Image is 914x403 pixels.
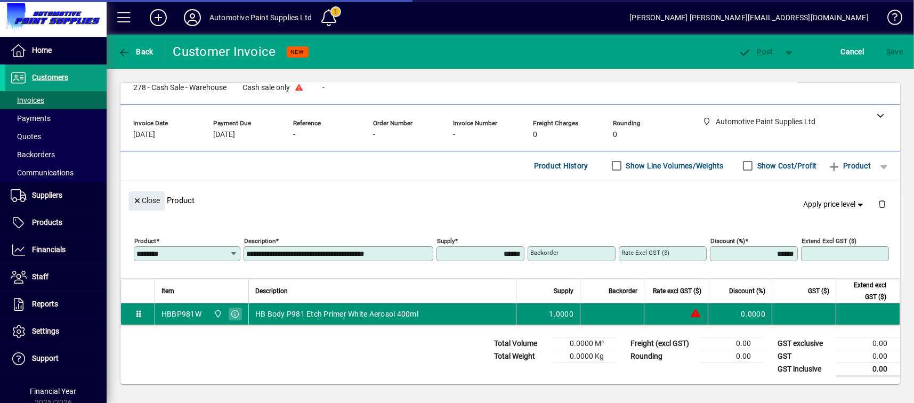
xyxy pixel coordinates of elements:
[32,218,62,227] span: Products
[613,131,617,139] span: 0
[489,350,553,362] td: Total Weight
[11,114,51,123] span: Payments
[32,73,68,82] span: Customers
[869,199,895,208] app-page-header-button: Delete
[242,84,290,92] span: Cash sale only
[841,43,864,60] span: Cancel
[802,237,856,244] mat-label: Extend excl GST ($)
[710,237,745,244] mat-label: Discount (%)
[5,109,107,127] a: Payments
[729,285,765,297] span: Discount (%)
[5,164,107,182] a: Communications
[134,237,156,244] mat-label: Product
[755,160,817,171] label: Show Cost/Profit
[211,308,223,320] span: Automotive Paint Supplies Ltd
[32,46,52,54] span: Home
[11,168,74,177] span: Communications
[489,337,553,350] td: Total Volume
[291,49,304,55] span: NEW
[838,42,867,61] button: Cancel
[322,84,325,92] span: -
[822,156,876,175] button: Product
[625,350,700,362] td: Rounding
[175,8,209,27] button: Profile
[213,131,235,139] span: [DATE]
[5,209,107,236] a: Products
[530,249,559,256] mat-label: Backorder
[293,131,295,139] span: -
[5,91,107,109] a: Invoices
[126,196,167,205] app-page-header-button: Close
[118,47,153,56] span: Back
[437,237,455,244] mat-label: Supply
[884,42,905,61] button: Save
[173,43,276,60] div: Customer Invoice
[553,350,617,362] td: 0.0000 Kg
[5,237,107,263] a: Financials
[553,337,617,350] td: 0.0000 M³
[5,345,107,372] a: Support
[133,192,160,209] span: Close
[621,249,669,256] mat-label: Rate excl GST ($)
[107,42,165,61] app-page-header-button: Back
[32,245,66,254] span: Financials
[533,131,537,139] span: 0
[5,127,107,146] a: Quotes
[120,181,900,220] div: Product
[11,132,41,141] span: Quotes
[708,303,772,325] td: 0.0000
[836,350,900,362] td: 0.00
[757,47,762,56] span: P
[804,199,866,210] span: Apply price level
[255,309,418,319] span: HB Body P981 Etch Primer White Aerosol 400ml
[799,195,870,214] button: Apply price level
[879,2,901,37] a: Knowledge Base
[30,387,77,396] span: Financial Year
[453,131,455,139] span: -
[886,47,891,56] span: S
[5,291,107,318] a: Reports
[733,42,779,61] button: Post
[141,8,175,27] button: Add
[115,42,156,61] button: Back
[11,96,44,104] span: Invoices
[772,337,836,350] td: GST exclusive
[772,362,836,376] td: GST inclusive
[629,9,869,26] div: [PERSON_NAME] [PERSON_NAME][EMAIL_ADDRESS][DOMAIN_NAME]
[133,131,155,139] span: [DATE]
[32,327,59,335] span: Settings
[5,264,107,291] a: Staff
[549,309,574,319] span: 1.0000
[700,350,764,362] td: 0.00
[886,43,903,60] span: ave
[161,285,174,297] span: Item
[32,191,62,199] span: Suppliers
[739,47,773,56] span: ost
[836,362,900,376] td: 0.00
[32,272,48,281] span: Staff
[209,9,312,26] div: Automotive Paint Supplies Ltd
[530,156,593,175] button: Product History
[700,337,764,350] td: 0.00
[244,237,276,244] mat-label: Description
[32,300,58,308] span: Reports
[625,337,700,350] td: Freight (excl GST)
[5,37,107,64] a: Home
[653,285,701,297] span: Rate excl GST ($)
[828,157,871,174] span: Product
[843,279,886,303] span: Extend excl GST ($)
[255,285,288,297] span: Description
[772,350,836,362] td: GST
[133,84,227,92] span: 278 - Cash Sale - Warehouse
[534,157,588,174] span: Product History
[836,337,900,350] td: 0.00
[32,354,59,362] span: Support
[5,318,107,345] a: Settings
[128,191,165,211] button: Close
[5,146,107,164] a: Backorders
[869,191,895,217] button: Delete
[554,285,573,297] span: Supply
[808,285,829,297] span: GST ($)
[5,182,107,209] a: Suppliers
[624,160,724,171] label: Show Line Volumes/Weights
